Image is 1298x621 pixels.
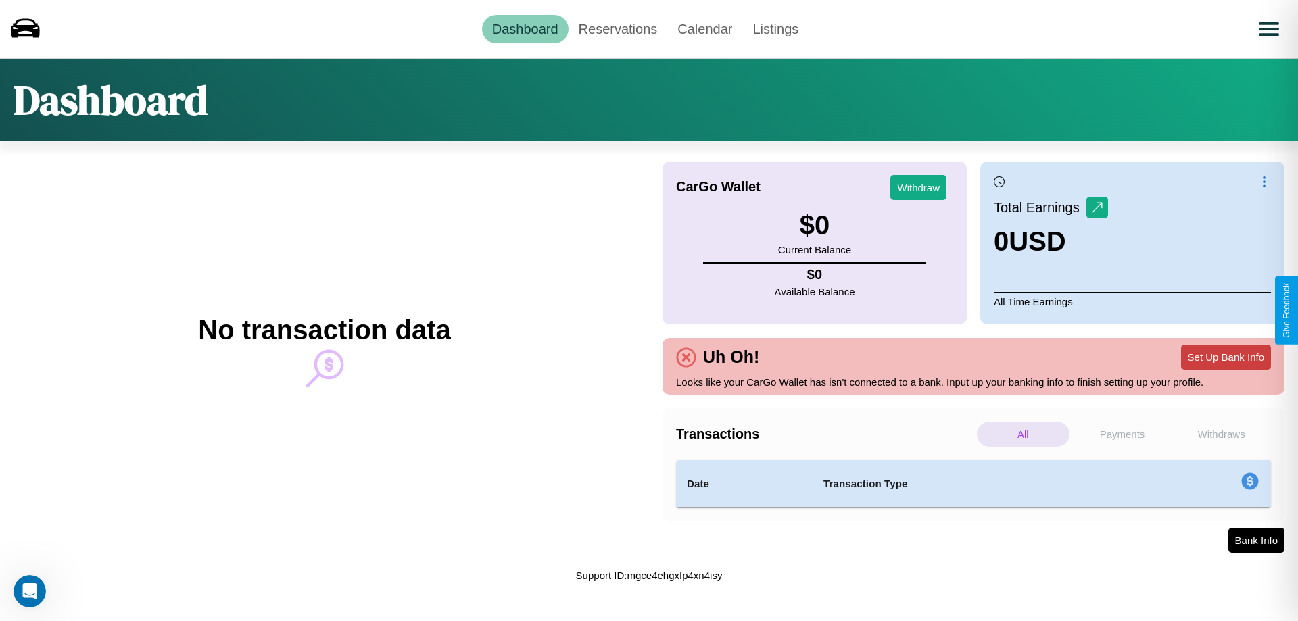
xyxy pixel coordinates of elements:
[977,422,1069,447] p: All
[742,15,809,43] a: Listings
[994,292,1271,311] p: All Time Earnings
[775,282,855,301] p: Available Balance
[775,267,855,282] h4: $ 0
[687,476,802,492] h4: Date
[1181,345,1271,370] button: Set Up Bank Info
[1250,10,1288,48] button: Open menu
[676,179,761,195] h4: CarGo Wallet
[198,315,450,345] h2: No transaction data
[1228,528,1284,553] button: Bank Info
[1175,422,1268,447] p: Withdraws
[778,241,851,259] p: Current Balance
[994,195,1086,220] p: Total Earnings
[569,15,668,43] a: Reservations
[676,460,1271,507] table: simple table
[823,476,1130,492] h4: Transaction Type
[676,426,973,442] h4: Transactions
[1282,283,1291,338] div: Give Feedback
[14,575,46,607] iframe: Intercom live chat
[994,226,1108,257] h3: 0 USD
[1076,422,1169,447] p: Payments
[890,175,946,200] button: Withdraw
[667,15,742,43] a: Calendar
[482,15,569,43] a: Dashboard
[696,347,766,367] h4: Uh Oh!
[676,373,1271,391] p: Looks like your CarGo Wallet has isn't connected to a bank. Input up your banking info to finish ...
[576,566,723,585] p: Support ID: mgce4ehgxfp4xn4isy
[14,72,208,128] h1: Dashboard
[778,210,851,241] h3: $ 0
